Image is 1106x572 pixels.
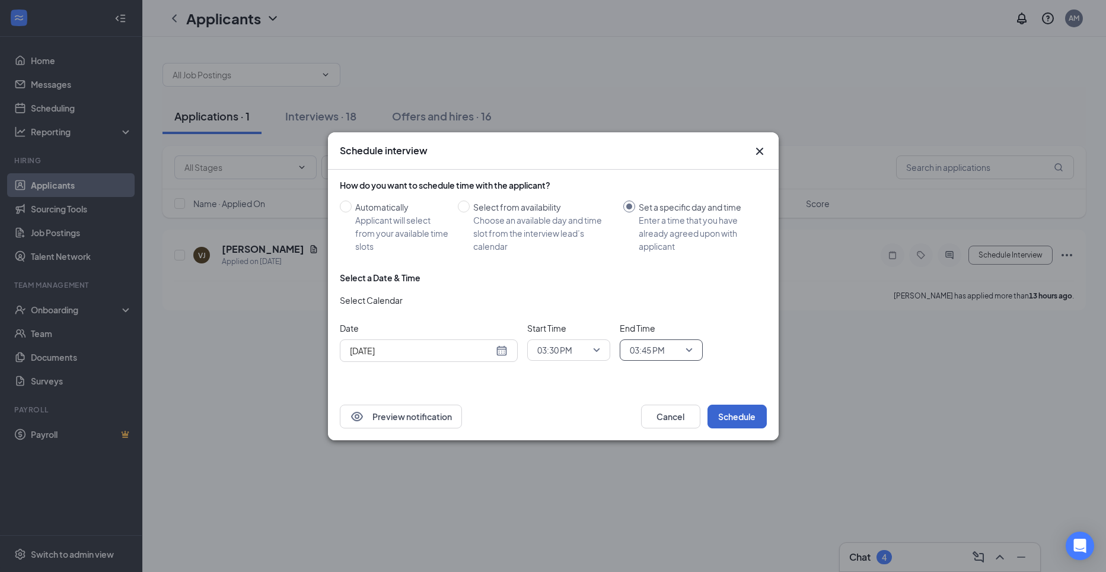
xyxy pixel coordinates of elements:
[340,144,428,157] h3: Schedule interview
[340,405,462,428] button: EyePreview notification
[641,405,700,428] button: Cancel
[473,201,614,214] div: Select from availability
[350,344,493,357] input: Aug 29, 2025
[355,214,448,253] div: Applicant will select from your available time slots
[537,341,572,359] span: 03:30 PM
[620,322,703,335] span: End Time
[340,179,767,191] div: How do you want to schedule time with the applicant?
[473,214,614,253] div: Choose an available day and time slot from the interview lead’s calendar
[753,144,767,158] svg: Cross
[639,214,757,253] div: Enter a time that you have already agreed upon with applicant
[340,322,518,335] span: Date
[340,294,403,307] span: Select Calendar
[630,341,665,359] span: 03:45 PM
[350,409,364,424] svg: Eye
[1066,532,1094,560] div: Open Intercom Messenger
[340,272,420,284] div: Select a Date & Time
[639,201,757,214] div: Set a specific day and time
[753,144,767,158] button: Close
[355,201,448,214] div: Automatically
[707,405,767,428] button: Schedule
[527,322,610,335] span: Start Time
